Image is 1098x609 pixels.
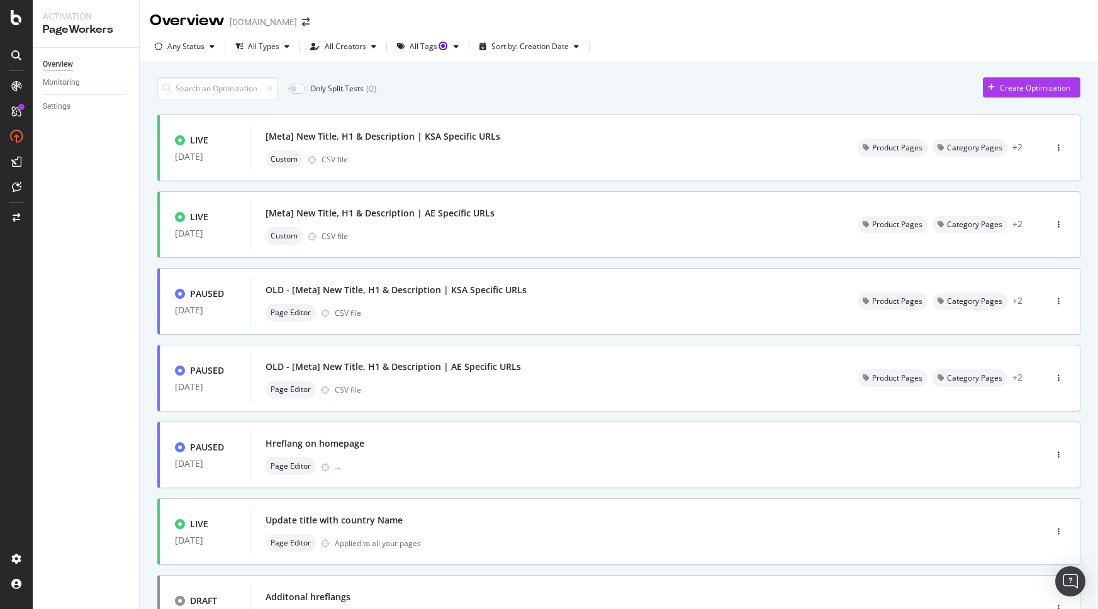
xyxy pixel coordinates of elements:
a: Overview [43,58,130,71]
div: ( 0 ) [366,82,376,95]
input: Search an Optimization [157,77,278,99]
button: Sort by: Creation Date [474,36,584,57]
span: Product Pages [872,221,922,228]
div: PageWorkers [43,23,129,37]
div: Update title with country Name [266,514,403,527]
span: Category Pages [947,298,1002,305]
div: neutral label [933,216,1007,233]
div: [DATE] [175,152,235,162]
div: neutral label [266,381,316,398]
div: Only Split Tests [310,83,364,94]
button: Any Status [150,36,220,57]
div: PAUSED [190,288,224,300]
div: + 2 [1012,141,1022,154]
div: LIVE [190,211,208,223]
div: + 2 [1012,294,1022,307]
span: Product Pages [872,144,922,152]
div: neutral label [266,227,303,245]
div: Activation [43,10,129,23]
span: Category Pages [947,144,1002,152]
div: All Creators [325,43,366,50]
div: Settings [43,100,70,113]
span: Category Pages [947,374,1002,382]
div: neutral label [858,369,927,387]
div: [DOMAIN_NAME] [230,16,297,28]
span: Custom [271,232,298,240]
div: [Meta] New Title, H1 & Description | KSA Specific URLs [266,130,500,143]
div: [DATE] [175,535,235,545]
span: Custom [271,155,298,163]
div: Sort by: Creation Date [491,43,569,50]
div: PAUSED [190,364,224,377]
div: LIVE [190,134,208,147]
div: [Meta] New Title, H1 & Description | AE Specific URLs [266,207,495,220]
button: All Types [230,36,294,57]
div: Hreflang on homepage [266,437,364,450]
a: Settings [43,100,130,113]
div: CSV file [322,154,348,165]
div: Overview [43,58,73,71]
div: neutral label [266,150,303,168]
div: + 2 [1012,371,1022,384]
div: All Types [248,43,279,50]
span: Page Editor [271,309,311,316]
div: Create Optimization [1000,82,1070,93]
button: All TagsTooltip anchor [392,36,464,57]
span: Page Editor [271,539,311,547]
div: OLD - [Meta] New Title, H1 & Description | AE Specific URLs [266,360,521,373]
div: CSV file [335,308,361,318]
div: CSV file [322,231,348,242]
div: Monitoring [43,76,80,89]
div: neutral label [933,293,1007,310]
div: CSV file [335,384,361,395]
span: Category Pages [947,221,1002,228]
div: Overview [150,10,225,31]
div: neutral label [933,139,1007,157]
span: ... [335,461,340,472]
div: Additonal hreflangs [266,591,350,603]
span: Page Editor [271,462,311,470]
div: arrow-right-arrow-left [302,18,310,26]
div: neutral label [858,216,927,233]
div: [DATE] [175,382,235,392]
div: neutral label [933,369,1007,387]
div: + 2 [1012,218,1022,230]
button: Create Optimization [983,77,1080,98]
div: [DATE] [175,305,235,315]
div: neutral label [858,293,927,310]
div: [DATE] [175,459,235,469]
span: Product Pages [872,374,922,382]
div: Any Status [167,43,204,50]
span: Page Editor [271,386,311,393]
div: Open Intercom Messenger [1055,566,1085,596]
div: [DATE] [175,228,235,238]
div: PAUSED [190,441,224,454]
a: Monitoring [43,76,130,89]
div: Tooltip anchor [437,40,449,52]
button: All Creators [305,36,381,57]
div: neutral label [266,457,316,475]
div: All Tags [410,43,449,50]
div: neutral label [266,304,316,321]
div: Applied to all your pages [335,538,421,549]
div: DRAFT [190,595,217,607]
span: Product Pages [872,298,922,305]
div: LIVE [190,518,208,530]
div: neutral label [858,139,927,157]
div: neutral label [266,534,316,552]
div: OLD - [Meta] New Title, H1 & Description | KSA Specific URLs [266,284,527,296]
